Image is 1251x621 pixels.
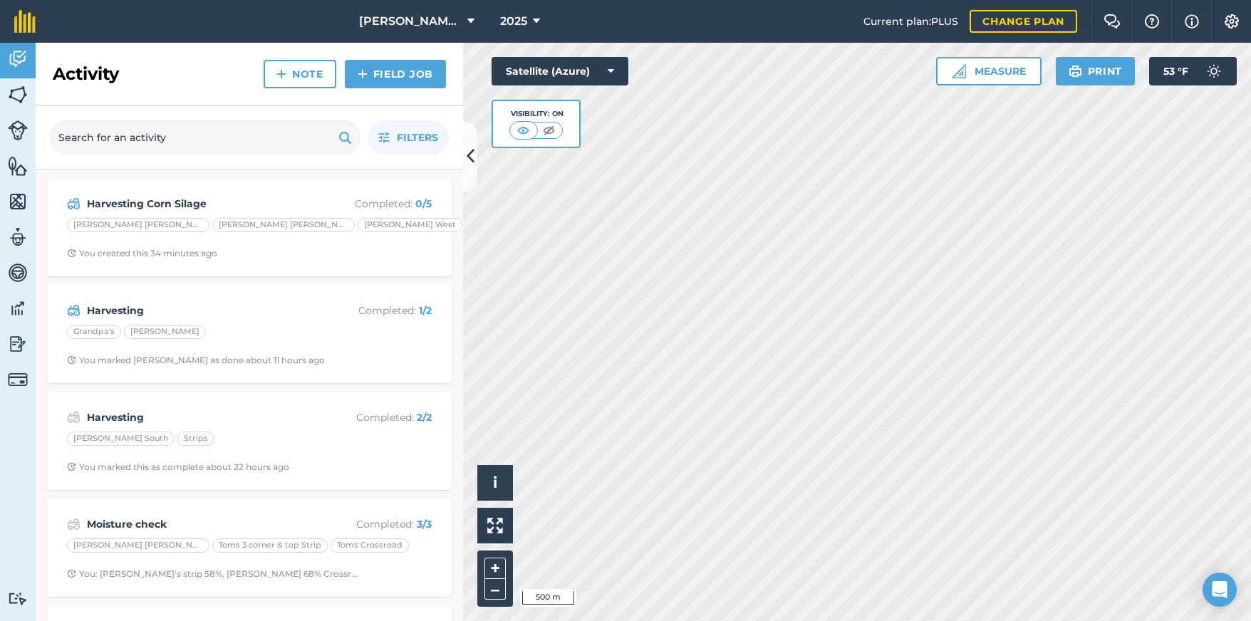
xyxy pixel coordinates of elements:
[8,155,28,177] img: svg+xml;base64,PHN2ZyB4bWxucz0iaHR0cDovL3d3dy53My5vcmcvMjAwMC9zdmciIHdpZHRoPSI1NiIgaGVpZ2h0PSI2MC...
[1223,14,1240,28] img: A cog icon
[67,249,76,258] img: Clock with arrow pointing clockwise
[67,516,81,533] img: svg+xml;base64,PD94bWwgdmVyc2lvbj0iMS4wIiBlbmNvZGluZz0idXRmLTgiPz4KPCEtLSBHZW5lcmF0b3I6IEFkb2JlIE...
[177,432,214,446] div: Strips
[318,196,432,212] p: Completed :
[53,63,119,85] h2: Activity
[345,60,446,88] a: Field Job
[212,218,355,232] div: [PERSON_NAME] [PERSON_NAME]
[14,10,36,33] img: fieldmargin Logo
[87,303,313,318] strong: Harvesting
[8,120,28,140] img: svg+xml;base64,PD94bWwgdmVyc2lvbj0iMS4wIiBlbmNvZGluZz0idXRmLTgiPz4KPCEtLSBHZW5lcmF0b3I6IEFkb2JlIE...
[8,84,28,105] img: svg+xml;base64,PHN2ZyB4bWxucz0iaHR0cDovL3d3dy53My5vcmcvMjAwMC9zdmciIHdpZHRoPSI1NiIgaGVpZ2h0PSI2MC...
[359,13,462,30] span: [PERSON_NAME] Farms
[67,355,76,365] img: Clock with arrow pointing clockwise
[67,218,209,232] div: [PERSON_NAME] [PERSON_NAME]
[56,507,443,588] a: Moisture checkCompleted: 3/3[PERSON_NAME] [PERSON_NAME]Toms 3 corner & top StripToms CrossroadClo...
[368,120,449,155] button: Filters
[331,538,409,553] div: Toms Crossroad
[56,400,443,481] a: HarvestingCompleted: 2/2[PERSON_NAME] SouthStripsClock with arrow pointing clockwiseYou marked th...
[8,262,28,283] img: svg+xml;base64,PD94bWwgdmVyc2lvbj0iMS4wIiBlbmNvZGluZz0idXRmLTgiPz4KPCEtLSBHZW5lcmF0b3I6IEFkb2JlIE...
[1104,14,1121,28] img: Two speech bubbles overlapping with the left bubble in the forefront
[419,304,432,317] strong: 1 / 2
[67,325,121,339] div: Grandpa's
[484,579,506,600] button: –
[56,293,443,375] a: HarvestingCompleted: 1/2Grandpa's[PERSON_NAME]Clock with arrow pointing clockwiseYou marked [PERS...
[67,432,175,446] div: [PERSON_NAME] South
[8,48,28,70] img: svg+xml;base64,PD94bWwgdmVyc2lvbj0iMS4wIiBlbmNvZGluZz0idXRmLTgiPz4KPCEtLSBHZW5lcmF0b3I6IEFkb2JlIE...
[1163,57,1188,85] span: 53 ° F
[87,516,313,532] strong: Moisture check
[8,191,28,212] img: svg+xml;base64,PHN2ZyB4bWxucz0iaHR0cDovL3d3dy53My5vcmcvMjAwMC9zdmciIHdpZHRoPSI1NiIgaGVpZ2h0PSI2MC...
[67,195,81,212] img: svg+xml;base64,PD94bWwgdmVyc2lvbj0iMS4wIiBlbmNvZGluZz0idXRmLTgiPz4KPCEtLSBHZW5lcmF0b3I6IEFkb2JlIE...
[264,60,336,88] a: Note
[487,518,503,533] img: Four arrows, one pointing top left, one top right, one bottom right and the last bottom left
[477,465,513,501] button: i
[87,409,313,425] strong: Harvesting
[56,187,443,268] a: Harvesting Corn SilageCompleted: 0/5[PERSON_NAME] [PERSON_NAME][PERSON_NAME] [PERSON_NAME][PERSON...
[417,518,432,531] strong: 3 / 3
[1069,63,1082,80] img: svg+xml;base64,PHN2ZyB4bWxucz0iaHR0cDovL3d3dy53My5vcmcvMjAwMC9zdmciIHdpZHRoPSIxOSIgaGVpZ2h0PSIyNC...
[8,370,28,390] img: svg+xml;base64,PD94bWwgdmVyc2lvbj0iMS4wIiBlbmNvZGluZz0idXRmLTgiPz4KPCEtLSBHZW5lcmF0b3I6IEFkb2JlIE...
[67,355,325,366] div: You marked [PERSON_NAME] as done about 11 hours ago
[87,196,313,212] strong: Harvesting Corn Silage
[276,66,286,83] img: svg+xml;base64,PHN2ZyB4bWxucz0iaHR0cDovL3d3dy53My5vcmcvMjAwMC9zdmciIHdpZHRoPSIxNCIgaGVpZ2h0PSIyNC...
[493,474,497,491] span: i
[514,123,532,137] img: svg+xml;base64,PHN2ZyB4bWxucz0iaHR0cDovL3d3dy53My5vcmcvMjAwMC9zdmciIHdpZHRoPSI1MCIgaGVpZ2h0PSI0MC...
[358,218,462,232] div: [PERSON_NAME] West
[67,248,217,259] div: You created this 34 minutes ago
[8,298,28,319] img: svg+xml;base64,PD94bWwgdmVyc2lvbj0iMS4wIiBlbmNvZGluZz0idXRmLTgiPz4KPCEtLSBHZW5lcmF0b3I6IEFkb2JlIE...
[67,568,358,580] div: You: [PERSON_NAME]'s strip 58%, [PERSON_NAME] 68% Crossr...
[509,108,564,120] div: Visibility: On
[8,592,28,605] img: svg+xml;base64,PD94bWwgdmVyc2lvbj0iMS4wIiBlbmNvZGluZz0idXRmLTgiPz4KPCEtLSBHZW5lcmF0b3I6IEFkb2JlIE...
[397,130,438,145] span: Filters
[338,129,352,146] img: svg+xml;base64,PHN2ZyB4bWxucz0iaHR0cDovL3d3dy53My5vcmcvMjAwMC9zdmciIHdpZHRoPSIxOSIgaGVpZ2h0PSIyNC...
[1203,573,1237,607] div: Open Intercom Messenger
[500,13,527,30] span: 2025
[318,409,432,425] p: Completed :
[67,569,76,578] img: Clock with arrow pointing clockwise
[67,462,76,471] img: Clock with arrow pointing clockwise
[1143,14,1161,28] img: A question mark icon
[318,303,432,318] p: Completed :
[952,64,966,78] img: Ruler icon
[415,197,432,210] strong: 0 / 5
[936,57,1042,85] button: Measure
[358,66,368,83] img: svg+xml;base64,PHN2ZyB4bWxucz0iaHR0cDovL3d3dy53My5vcmcvMjAwMC9zdmciIHdpZHRoPSIxNCIgaGVpZ2h0PSIyNC...
[8,333,28,355] img: svg+xml;base64,PD94bWwgdmVyc2lvbj0iMS4wIiBlbmNvZGluZz0idXRmLTgiPz4KPCEtLSBHZW5lcmF0b3I6IEFkb2JlIE...
[417,411,432,424] strong: 2 / 2
[124,325,206,339] div: [PERSON_NAME]
[484,558,506,579] button: +
[1185,13,1199,30] img: svg+xml;base64,PHN2ZyB4bWxucz0iaHR0cDovL3d3dy53My5vcmcvMjAwMC9zdmciIHdpZHRoPSIxNyIgaGVpZ2h0PSIxNy...
[8,226,28,248] img: svg+xml;base64,PD94bWwgdmVyc2lvbj0iMS4wIiBlbmNvZGluZz0idXRmLTgiPz4KPCEtLSBHZW5lcmF0b3I6IEFkb2JlIE...
[212,538,328,553] div: Toms 3 corner & top Strip
[1149,57,1237,85] button: 53 °F
[1056,57,1136,85] button: Print
[1200,57,1228,85] img: svg+xml;base64,PD94bWwgdmVyc2lvbj0iMS4wIiBlbmNvZGluZz0idXRmLTgiPz4KPCEtLSBHZW5lcmF0b3I6IEFkb2JlIE...
[67,538,209,553] div: [PERSON_NAME] [PERSON_NAME]
[318,516,432,532] p: Completed :
[67,461,289,473] div: You marked this as complete about 22 hours ago
[67,409,81,426] img: svg+xml;base64,PD94bWwgdmVyc2lvbj0iMS4wIiBlbmNvZGluZz0idXRmLTgiPz4KPCEtLSBHZW5lcmF0b3I6IEFkb2JlIE...
[492,57,628,85] button: Satellite (Azure)
[50,120,360,155] input: Search for an activity
[970,10,1077,33] a: Change plan
[67,302,81,319] img: svg+xml;base64,PD94bWwgdmVyc2lvbj0iMS4wIiBlbmNvZGluZz0idXRmLTgiPz4KPCEtLSBHZW5lcmF0b3I6IEFkb2JlIE...
[540,123,558,137] img: svg+xml;base64,PHN2ZyB4bWxucz0iaHR0cDovL3d3dy53My5vcmcvMjAwMC9zdmciIHdpZHRoPSI1MCIgaGVpZ2h0PSI0MC...
[863,14,958,29] span: Current plan : PLUS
